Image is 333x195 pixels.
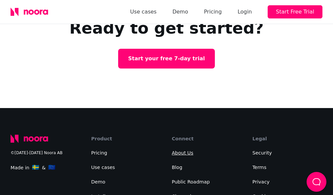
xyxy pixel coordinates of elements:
button: Load Chat [307,172,326,192]
div: ©[DATE]-[DATE] Noora AB [11,148,81,157]
div: Connect [172,134,242,143]
div: Product [91,134,161,143]
a: Blog [172,165,183,170]
span: 🇪🇺 [48,164,55,171]
span: 🇸🇪 [32,164,39,171]
a: Use cases [130,7,156,16]
h2: Ready to get started? [69,18,264,38]
a: Demo [172,7,188,16]
a: Security [252,150,272,155]
a: Public Roadmap [172,179,210,184]
div: Made in & [11,163,81,172]
a: Use cases [91,165,115,170]
a: Demo [91,179,105,184]
a: Pricing [204,7,222,16]
div: Login [238,7,252,16]
div: Legal [252,134,322,143]
button: Start Free Trial [268,5,322,18]
a: Start your free 7-day trial [118,49,215,69]
a: Terms [252,165,266,170]
a: Pricing [91,150,107,155]
a: Privacy [252,179,270,184]
a: About Us [172,150,193,155]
